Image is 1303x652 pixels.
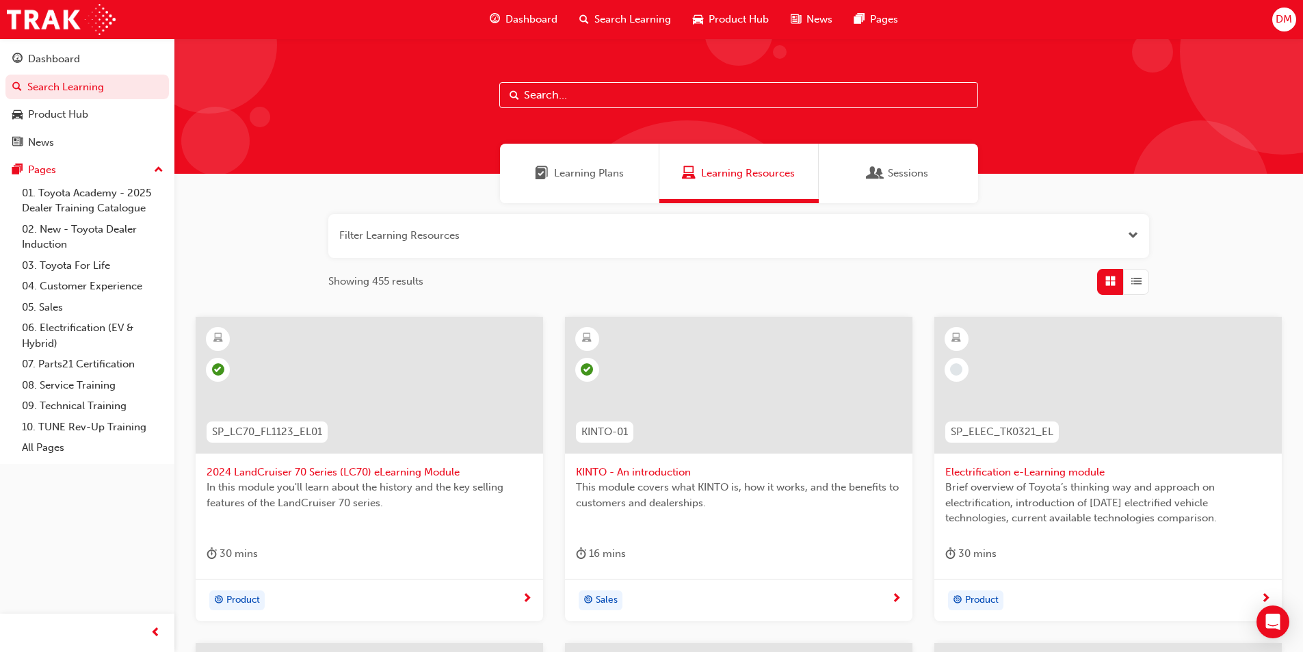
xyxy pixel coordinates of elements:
[709,12,769,27] span: Product Hub
[1261,593,1271,605] span: next-icon
[5,157,169,183] button: Pages
[328,274,423,289] span: Showing 455 results
[522,593,532,605] span: next-icon
[934,317,1282,622] a: SP_ELEC_TK0321_ELElectrification e-Learning moduleBrief overview of Toyota’s thinking way and app...
[505,12,557,27] span: Dashboard
[693,11,703,28] span: car-icon
[490,11,500,28] span: guage-icon
[16,354,169,375] a: 07. Parts21 Certification
[945,545,997,562] div: 30 mins
[579,11,589,28] span: search-icon
[212,363,224,376] span: learningRecordVerb_PASS-icon
[596,592,618,608] span: Sales
[1131,274,1142,289] span: List
[16,437,169,458] a: All Pages
[16,255,169,276] a: 03. Toyota For Life
[479,5,568,34] a: guage-iconDashboard
[5,130,169,155] a: News
[500,144,659,203] a: Learning PlansLearning Plans
[535,166,549,181] span: Learning Plans
[819,144,978,203] a: SessionsSessions
[16,395,169,417] a: 09. Technical Training
[196,317,543,622] a: SP_LC70_FL1123_EL012024 LandCruiser 70 Series (LC70) eLearning ModuleIn this module you'll learn ...
[5,47,169,72] a: Dashboard
[28,51,80,67] div: Dashboard
[869,166,882,181] span: Sessions
[576,480,901,510] span: This module covers what KINTO is, how it works, and the benefits to customers and dealerships.
[951,330,961,348] span: learningResourceType_ELEARNING-icon
[701,166,795,181] span: Learning Resources
[1276,12,1292,27] span: DM
[510,88,519,103] span: Search
[16,183,169,219] a: 01. Toyota Academy - 2025 Dealer Training Catalogue
[207,545,258,562] div: 30 mins
[843,5,909,34] a: pages-iconPages
[499,82,978,108] input: Search...
[791,11,801,28] span: news-icon
[583,592,593,610] span: target-icon
[945,465,1271,480] span: Electrification e-Learning module
[207,480,532,510] span: In this module you'll learn about the history and the key selling features of the LandCruiser 70 ...
[568,5,682,34] a: search-iconSearch Learning
[576,465,901,480] span: KINTO - An introduction
[16,297,169,318] a: 05. Sales
[576,545,626,562] div: 16 mins
[854,11,865,28] span: pages-icon
[12,109,23,121] span: car-icon
[213,330,223,348] span: learningResourceType_ELEARNING-icon
[554,166,624,181] span: Learning Plans
[28,107,88,122] div: Product Hub
[950,363,962,376] span: learningRecordVerb_NONE-icon
[207,545,217,562] span: duration-icon
[28,135,54,151] div: News
[12,137,23,149] span: news-icon
[953,592,962,610] span: target-icon
[150,625,161,642] span: prev-icon
[7,4,116,35] img: Trak
[659,144,819,203] a: Learning ResourcesLearning Resources
[945,545,956,562] span: duration-icon
[780,5,843,34] a: news-iconNews
[214,592,224,610] span: target-icon
[888,166,928,181] span: Sessions
[1256,605,1289,638] div: Open Intercom Messenger
[581,363,593,376] span: learningRecordVerb_PASS-icon
[870,12,898,27] span: Pages
[951,424,1053,440] span: SP_ELEC_TK0321_EL
[576,545,586,562] span: duration-icon
[16,417,169,438] a: 10. TUNE Rev-Up Training
[891,593,901,605] span: next-icon
[16,375,169,396] a: 08. Service Training
[1272,8,1296,31] button: DM
[945,480,1271,526] span: Brief overview of Toyota’s thinking way and approach on electrification, introduction of [DATE] e...
[682,5,780,34] a: car-iconProduct Hub
[16,317,169,354] a: 06. Electrification (EV & Hybrid)
[806,12,832,27] span: News
[1128,228,1138,244] button: Open the filter
[12,81,22,94] span: search-icon
[5,75,169,100] a: Search Learning
[965,592,999,608] span: Product
[16,276,169,297] a: 04. Customer Experience
[16,219,169,255] a: 02. New - Toyota Dealer Induction
[682,166,696,181] span: Learning Resources
[565,317,912,622] a: KINTO-01KINTO - An introductionThis module covers what KINTO is, how it works, and the benefits t...
[581,424,628,440] span: KINTO-01
[582,330,592,348] span: learningResourceType_ELEARNING-icon
[594,12,671,27] span: Search Learning
[1105,274,1116,289] span: Grid
[5,44,169,157] button: DashboardSearch LearningProduct HubNews
[12,53,23,66] span: guage-icon
[207,465,532,480] span: 2024 LandCruiser 70 Series (LC70) eLearning Module
[12,164,23,177] span: pages-icon
[28,162,56,178] div: Pages
[154,161,163,179] span: up-icon
[212,424,322,440] span: SP_LC70_FL1123_EL01
[5,102,169,127] a: Product Hub
[226,592,260,608] span: Product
